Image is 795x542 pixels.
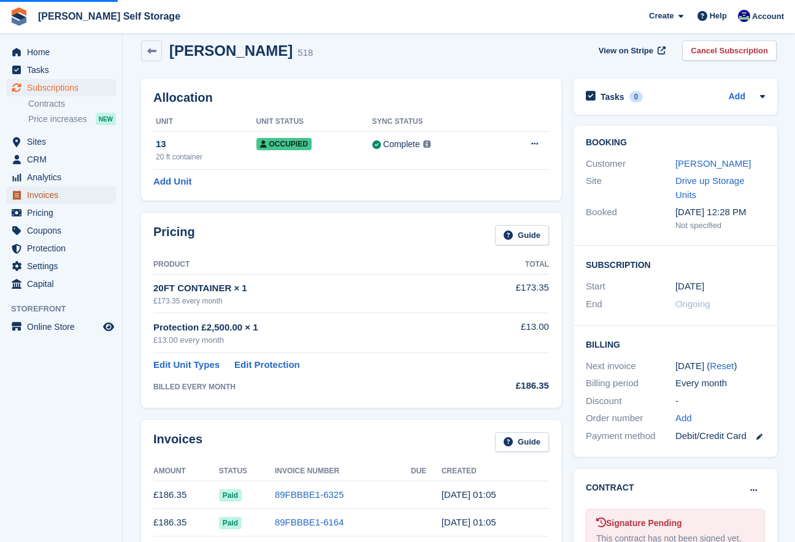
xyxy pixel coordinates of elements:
[372,112,496,132] th: Sync Status
[6,275,116,292] a: menu
[27,258,101,275] span: Settings
[153,381,476,392] div: BILLED EVERY MONTH
[27,151,101,168] span: CRM
[710,10,727,22] span: Help
[28,113,87,125] span: Price increases
[629,91,643,102] div: 0
[675,175,745,200] a: Drive up Storage Units
[275,489,344,500] a: 89FBBBE1-6325
[586,205,675,231] div: Booked
[28,112,116,126] a: Price increases NEW
[153,225,195,245] h2: Pricing
[27,169,101,186] span: Analytics
[219,462,275,481] th: Status
[495,432,549,452] a: Guide
[596,517,755,530] div: Signature Pending
[586,258,765,270] h2: Subscription
[153,91,549,105] h2: Allocation
[27,186,101,204] span: Invoices
[153,334,476,346] div: £13.00 every month
[6,133,116,150] a: menu
[476,255,549,275] th: Total
[27,222,101,239] span: Coupons
[383,138,420,151] div: Complete
[442,462,549,481] th: Created
[586,481,634,494] h2: Contract
[28,98,116,110] a: Contracts
[675,359,765,373] div: [DATE] ( )
[476,313,549,353] td: £13.00
[298,46,313,60] div: 518
[153,432,202,452] h2: Invoices
[234,358,300,372] a: Edit Protection
[219,517,242,529] span: Paid
[586,138,765,148] h2: Booking
[442,517,496,527] time: 2025-07-05 00:05:01 UTC
[6,151,116,168] a: menu
[594,40,668,61] a: View on Stripe
[752,10,784,23] span: Account
[586,157,675,171] div: Customer
[275,517,344,527] a: 89FBBBE1-6164
[586,280,675,294] div: Start
[101,319,116,334] a: Preview store
[10,7,28,26] img: stora-icon-8386f47178a22dfd0bd8f6a31ec36ba5ce8667c1dd55bd0f319d3a0aa187defe.svg
[586,174,675,202] div: Site
[675,299,710,309] span: Ongoing
[27,275,101,292] span: Capital
[6,240,116,257] a: menu
[586,411,675,426] div: Order number
[275,462,411,481] th: Invoice Number
[153,358,220,372] a: Edit Unit Types
[153,175,191,189] a: Add Unit
[601,91,624,102] h2: Tasks
[710,361,734,371] a: Reset
[675,205,765,219] div: [DATE] 12:28 PM
[411,462,442,481] th: Due
[153,509,219,536] td: £186.35
[675,158,751,169] a: [PERSON_NAME]
[153,112,256,132] th: Unit
[6,204,116,221] a: menu
[153,321,476,335] div: Protection £2,500.00 × 1
[27,318,101,335] span: Online Store
[586,297,675,311] div: End
[6,44,116,61] a: menu
[169,42,293,59] h2: [PERSON_NAME]
[675,376,765,391] div: Every month
[476,274,549,313] td: £173.35
[153,462,219,481] th: Amount
[156,151,256,162] div: 20 ft container
[256,112,372,132] th: Unit Status
[423,140,431,148] img: icon-info-grey-7440780725fd019a000dd9b08b2336e03edf1995a4989e88bcd33f0948082b44.svg
[11,303,122,315] span: Storefront
[27,44,101,61] span: Home
[153,296,476,307] div: £173.35 every month
[256,138,312,150] span: Occupied
[6,258,116,275] a: menu
[6,79,116,96] a: menu
[586,429,675,443] div: Payment method
[153,481,219,509] td: £186.35
[675,429,765,443] div: Debit/Credit Card
[586,338,765,350] h2: Billing
[442,489,496,500] time: 2025-08-05 00:05:44 UTC
[586,376,675,391] div: Billing period
[6,222,116,239] a: menu
[153,281,476,296] div: 20FT CONTAINER × 1
[33,6,185,26] a: [PERSON_NAME] Self Storage
[27,61,101,78] span: Tasks
[27,79,101,96] span: Subscriptions
[6,169,116,186] a: menu
[153,255,476,275] th: Product
[586,394,675,408] div: Discount
[649,10,674,22] span: Create
[156,137,256,151] div: 13
[675,394,765,408] div: -
[738,10,750,22] img: Justin Farthing
[27,133,101,150] span: Sites
[219,489,242,502] span: Paid
[675,219,765,232] div: Not specified
[586,359,675,373] div: Next invoice
[476,379,549,393] div: £186.35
